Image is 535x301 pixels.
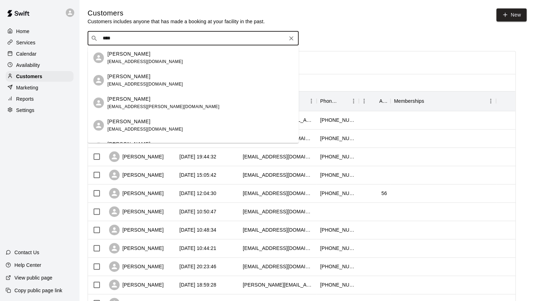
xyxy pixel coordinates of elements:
[16,95,34,102] p: Reports
[369,96,379,106] button: Sort
[381,190,387,197] div: 56
[6,60,74,70] a: Availability
[93,52,104,63] div: Angie Brayson
[243,190,313,197] div: stephanevenne@hotmail.com
[359,96,369,106] button: Menu
[6,82,74,93] a: Marketing
[107,127,183,132] span: [EMAIL_ADDRESS][DOMAIN_NAME]
[93,98,104,108] div: Brayden Catton
[16,50,37,57] p: Calendar
[179,281,216,288] div: 2025-08-06 18:59:28
[16,84,38,91] p: Marketing
[239,91,317,111] div: Email
[88,18,265,25] p: Customers includes anyone that has made a booking at your facility in the past.
[390,91,496,111] div: Memberships
[6,49,74,59] a: Calendar
[306,96,317,106] button: Menu
[320,153,355,160] div: +19055800646
[93,75,104,86] div: Brayden Epp
[320,135,355,142] div: +19058028265
[109,188,164,199] div: [PERSON_NAME]
[6,94,74,104] a: Reports
[109,225,164,235] div: [PERSON_NAME]
[109,170,164,180] div: [PERSON_NAME]
[286,33,296,43] button: Clear
[93,143,104,153] div: Brayden Catton
[243,153,313,160] div: megancjoyce@hotmail.com
[88,31,299,45] div: Search customers by name or email
[14,262,41,269] p: Help Center
[320,281,355,288] div: +12894001020
[379,91,387,111] div: Age
[243,281,313,288] div: b.hansra@hotmail.com
[109,151,164,162] div: [PERSON_NAME]
[348,96,359,106] button: Menu
[107,140,150,148] p: [PERSON_NAME]
[243,263,313,270] div: burnssamantha@hotmail.com
[359,91,390,111] div: Age
[109,261,164,272] div: [PERSON_NAME]
[243,208,313,215] div: jaymon0703@gmail.com
[16,39,36,46] p: Services
[109,206,164,217] div: [PERSON_NAME]
[424,96,434,106] button: Sort
[320,91,338,111] div: Phone Number
[6,37,74,48] a: Services
[320,117,355,124] div: +19053305630
[16,73,42,80] p: Customers
[6,26,74,37] a: Home
[107,82,183,87] span: [EMAIL_ADDRESS][DOMAIN_NAME]
[16,62,40,69] p: Availability
[109,280,164,290] div: [PERSON_NAME]
[107,50,150,58] p: [PERSON_NAME]
[107,104,219,109] span: [EMAIL_ADDRESS][PERSON_NAME][DOMAIN_NAME]
[14,274,52,281] p: View public page
[179,208,216,215] div: 2025-08-07 10:50:47
[107,59,183,64] span: [EMAIL_ADDRESS][DOMAIN_NAME]
[14,249,39,256] p: Contact Us
[317,91,359,111] div: Phone Number
[6,105,74,115] a: Settings
[320,171,355,178] div: +17163101128
[243,171,313,178] div: ellmannleah@gmail.com
[109,243,164,253] div: [PERSON_NAME]
[179,153,216,160] div: 2025-08-10 19:44:32
[243,245,313,252] div: huttentj@gmail.com
[320,190,355,197] div: +16475647906
[179,226,216,233] div: 2025-08-07 10:48:34
[179,190,216,197] div: 2025-08-08 12:04:30
[320,245,355,252] div: +19059219434
[93,120,104,131] div: Charlie Brayson
[179,263,216,270] div: 2025-08-06 20:23:46
[320,263,355,270] div: +12894406282
[14,287,62,294] p: Copy public page link
[394,91,424,111] div: Memberships
[6,71,74,82] a: Customers
[496,8,527,21] a: New
[107,95,150,103] p: [PERSON_NAME]
[16,107,34,114] p: Settings
[338,96,348,106] button: Sort
[107,118,150,125] p: [PERSON_NAME]
[320,226,355,233] div: +19058070602
[485,96,496,106] button: Menu
[243,226,313,233] div: aturner6@hotmail.com
[88,8,265,18] h5: Customers
[107,73,150,80] p: [PERSON_NAME]
[179,245,216,252] div: 2025-08-07 10:44:21
[179,171,216,178] div: 2025-08-08 15:05:42
[16,28,30,35] p: Home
